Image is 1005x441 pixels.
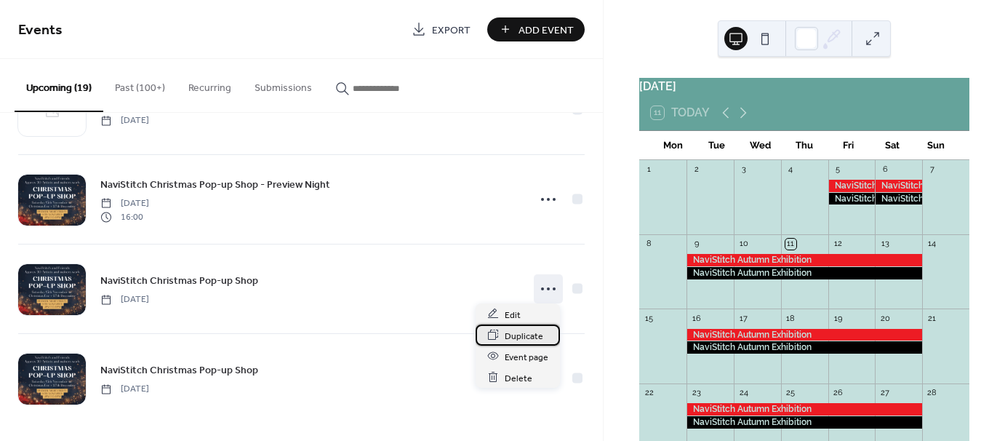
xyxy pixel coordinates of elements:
button: Recurring [177,59,243,111]
div: NaviStitch Autumn Exhibition [875,193,922,205]
div: Wed [739,131,782,160]
span: Delete [505,370,532,386]
div: 28 [926,388,937,399]
span: Edit [505,307,521,322]
span: [DATE] [100,197,149,210]
div: 14 [926,239,937,250]
div: NaviStitch Autumn Exhibition [686,403,922,416]
div: Sun [914,131,958,160]
span: Duplicate [505,328,543,343]
button: Upcoming (19) [15,59,103,112]
button: Add Event [487,17,585,41]
div: 13 [879,239,890,250]
div: 16 [691,313,702,324]
div: 2 [691,164,702,175]
div: Sat [870,131,913,160]
div: Mon [651,131,694,160]
div: NaviStitch Autumn Exhibition [686,416,922,429]
div: NaviStitch Autumn Exhibition [686,267,922,279]
div: 12 [833,239,844,250]
div: NaviStitch Autumn Exhibition [686,254,922,266]
span: Event page [505,349,548,365]
span: NaviStitch Christmas Pop-up Shop [100,274,258,289]
span: [DATE] [100,114,149,127]
div: 8 [644,239,654,250]
div: 21 [926,313,937,324]
span: Add Event [518,23,574,38]
div: [DATE] [639,78,969,95]
div: 19 [833,313,844,324]
a: Export [401,17,481,41]
div: 5 [833,164,844,175]
button: Submissions [243,59,324,111]
div: 24 [738,388,749,399]
a: NaviStitch Christmas Pop-up Shop [100,362,258,378]
div: Thu [782,131,826,160]
span: NaviStitch Christmas Pop-up Shop - Preview Night [100,178,330,193]
span: 16:00 [100,210,149,223]
div: 3 [738,164,749,175]
div: 4 [785,164,796,175]
div: 10 [738,239,749,250]
div: 7 [926,164,937,175]
div: Fri [826,131,870,160]
div: NaviStitch Autumn Exhibition [875,180,922,192]
div: 25 [785,388,796,399]
div: 26 [833,388,844,399]
span: [DATE] [100,383,149,396]
span: NaviStitch Christmas Pop-up Shop [100,363,258,378]
div: NaviStitch Autumn Exhibition [686,329,922,341]
div: NaviStitch Autumn Exhibition Preview Night [828,193,876,205]
div: 11 [785,239,796,250]
div: 15 [644,313,654,324]
div: 20 [879,313,890,324]
span: Export [432,23,471,38]
div: NaviStitch Autumn Exhibition Preview Night [828,180,876,192]
button: Past (100+) [103,59,177,111]
div: 9 [691,239,702,250]
div: 23 [691,388,702,399]
span: Events [18,16,63,44]
div: 27 [879,388,890,399]
div: 6 [879,164,890,175]
span: [DATE] [100,293,149,306]
div: 18 [785,313,796,324]
a: NaviStitch Christmas Pop-up Shop - Preview Night [100,176,330,193]
div: 1 [644,164,654,175]
div: 17 [738,313,749,324]
div: Tue [694,131,738,160]
div: NaviStitch Autumn Exhibition [686,341,922,354]
div: 22 [644,388,654,399]
a: NaviStitch Christmas Pop-up Shop [100,272,258,289]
